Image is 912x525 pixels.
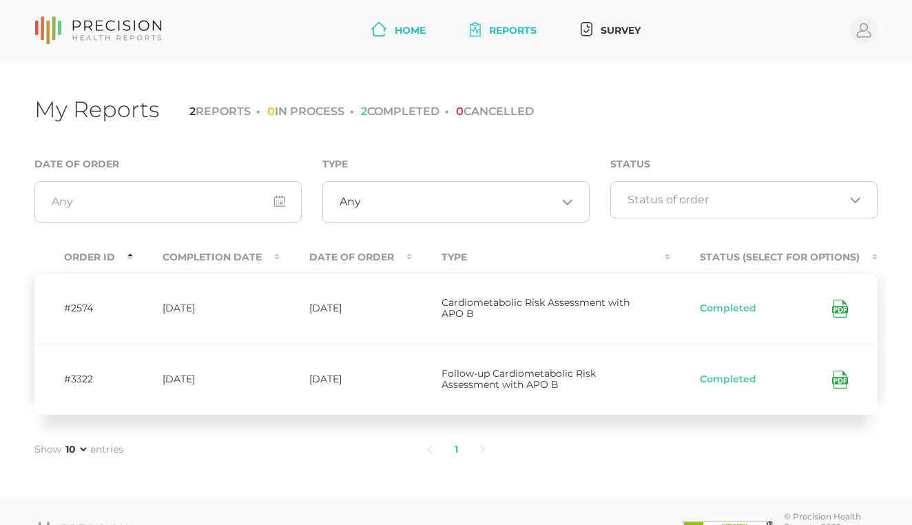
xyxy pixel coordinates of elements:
div: Search for option [610,181,878,218]
td: [DATE] [133,344,280,415]
th: Order ID : activate to sort column descending [34,242,133,273]
input: Any [34,181,302,223]
a: Reports [464,18,542,43]
a: Home [366,18,431,43]
th: Type : activate to sort column ascending [412,242,670,273]
span: Completed [700,303,756,314]
span: Completed [700,374,756,385]
td: [DATE] [280,273,412,344]
li: CANCELLED [445,105,534,118]
th: Status (Select for Options) : activate to sort column ascending [670,242,878,273]
span: 0 [456,105,464,118]
span: Any [340,195,361,209]
li: IN PROCESS [256,105,344,118]
span: 0 [267,105,275,118]
td: #3322 [34,344,133,415]
td: [DATE] [280,344,412,415]
label: Status [610,158,650,170]
li: REPORTS [189,105,251,118]
label: Date of Order [34,158,119,170]
span: 2 [189,105,196,118]
input: Search for option [628,193,844,207]
label: Type [322,158,348,170]
label: Show entries [34,442,123,457]
span: Follow-up Cardiometabolic Risk Assessment with APO B [442,367,596,391]
span: Cardiometabolic Risk Assessment with APO B [442,296,630,320]
span: 2 [361,105,367,118]
td: [DATE] [133,273,280,344]
th: Date Of Order : activate to sort column ascending [280,242,412,273]
td: #2574 [34,273,133,344]
li: COMPLETED [350,105,439,118]
a: Survey [575,18,646,43]
th: Completion Date : activate to sort column ascending [133,242,280,273]
div: Search for option [322,181,590,223]
input: Search for option [361,195,557,209]
select: Showentries [63,442,89,456]
h1: My Reports [34,96,159,123]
